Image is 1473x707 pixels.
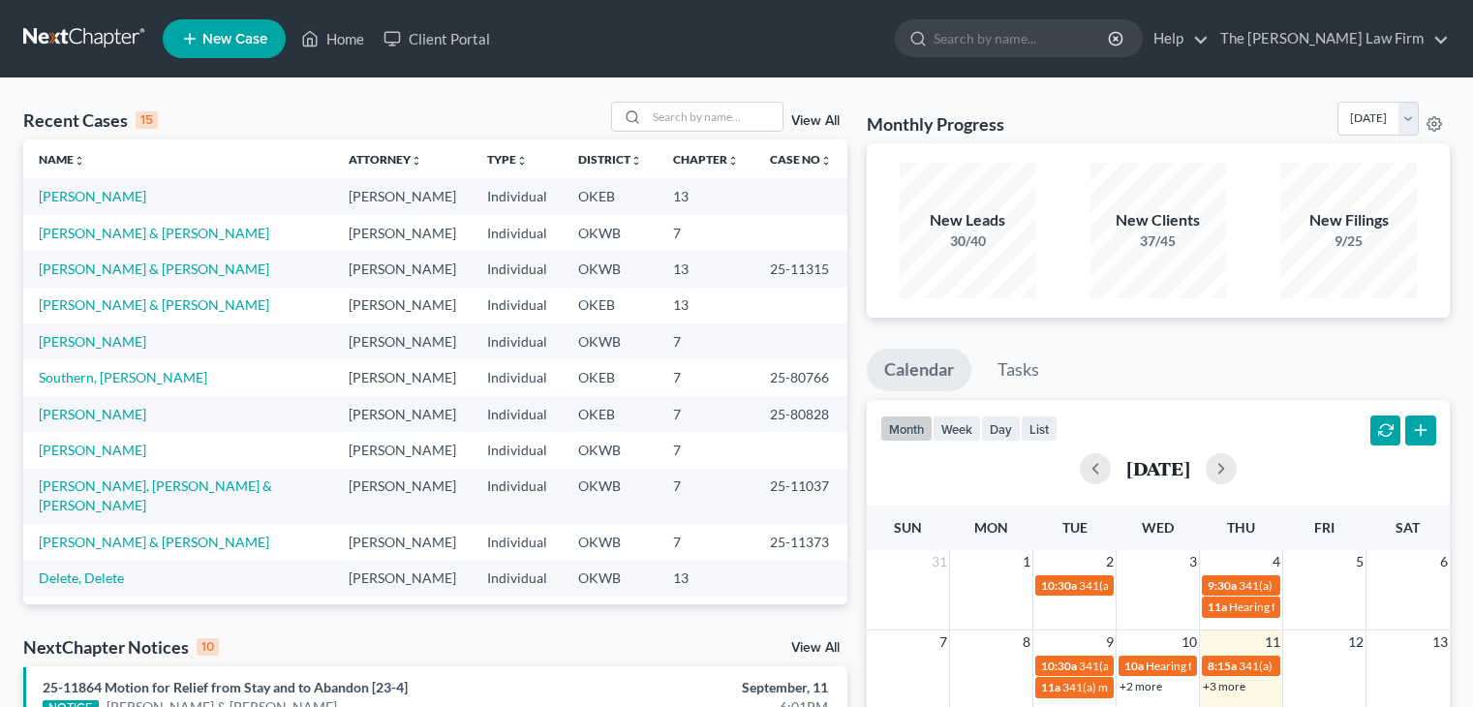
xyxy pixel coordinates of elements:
[1211,21,1449,56] a: The [PERSON_NAME] Law Firm
[563,323,658,359] td: OKWB
[1354,550,1366,573] span: 5
[579,678,828,697] div: September, 11
[39,261,269,277] a: [PERSON_NAME] & [PERSON_NAME]
[1144,21,1209,56] a: Help
[1062,680,1352,694] span: 341(a) meeting for [PERSON_NAME] & [PERSON_NAME]
[1104,550,1116,573] span: 2
[1396,519,1420,536] span: Sat
[867,112,1004,136] h3: Monthly Progress
[472,396,563,432] td: Individual
[1090,209,1226,231] div: New Clients
[333,251,472,287] td: [PERSON_NAME]
[754,396,847,432] td: 25-80828
[292,21,374,56] a: Home
[1203,679,1245,693] a: +3 more
[754,251,847,287] td: 25-11315
[136,111,158,129] div: 15
[727,155,739,167] i: unfold_more
[472,178,563,214] td: Individual
[754,524,847,560] td: 25-11373
[1281,209,1417,231] div: New Filings
[894,519,922,536] span: Sun
[1124,659,1144,673] span: 10a
[333,359,472,395] td: [PERSON_NAME]
[333,561,472,597] td: [PERSON_NAME]
[1104,630,1116,654] span: 9
[930,550,949,573] span: 31
[578,152,642,167] a: Districtunfold_more
[39,534,269,550] a: [PERSON_NAME] & [PERSON_NAME]
[563,215,658,251] td: OKWB
[658,597,754,632] td: 13
[472,469,563,524] td: Individual
[754,359,847,395] td: 25-80766
[39,296,269,313] a: [PERSON_NAME] & [PERSON_NAME]
[472,215,563,251] td: Individual
[563,178,658,214] td: OKEB
[39,333,146,350] a: [PERSON_NAME]
[791,114,840,128] a: View All
[1079,659,1266,673] span: 341(a) meeting for [PERSON_NAME]
[39,442,146,458] a: [PERSON_NAME]
[563,396,658,432] td: OKEB
[867,349,971,391] a: Calendar
[563,432,658,468] td: OKWB
[1021,550,1032,573] span: 1
[1021,415,1058,442] button: list
[1041,680,1060,694] span: 11a
[981,415,1021,442] button: day
[1180,630,1199,654] span: 10
[333,432,472,468] td: [PERSON_NAME]
[472,597,563,632] td: Individual
[1346,630,1366,654] span: 12
[349,152,422,167] a: Attorneyunfold_more
[1142,519,1174,536] span: Wed
[333,288,472,323] td: [PERSON_NAME]
[754,469,847,524] td: 25-11037
[74,155,85,167] i: unfold_more
[472,359,563,395] td: Individual
[1146,659,1297,673] span: Hearing for [PERSON_NAME]
[472,288,563,323] td: Individual
[1041,659,1077,673] span: 10:30a
[1120,679,1162,693] a: +2 more
[563,524,658,560] td: OKWB
[1208,578,1237,593] span: 9:30a
[658,323,754,359] td: 7
[374,21,500,56] a: Client Portal
[563,288,658,323] td: OKEB
[1079,578,1266,593] span: 341(a) meeting for [PERSON_NAME]
[900,231,1035,251] div: 30/40
[658,288,754,323] td: 13
[630,155,642,167] i: unfold_more
[39,152,85,167] a: Nameunfold_more
[1126,458,1190,478] h2: [DATE]
[39,569,124,586] a: Delete, Delete
[23,108,158,132] div: Recent Cases
[658,469,754,524] td: 7
[658,524,754,560] td: 7
[197,638,219,656] div: 10
[658,432,754,468] td: 7
[1271,550,1282,573] span: 4
[647,103,783,131] input: Search by name...
[472,251,563,287] td: Individual
[673,152,739,167] a: Chapterunfold_more
[1227,519,1255,536] span: Thu
[1263,630,1282,654] span: 11
[202,32,267,46] span: New Case
[39,369,207,385] a: Southern, [PERSON_NAME]
[1062,519,1088,536] span: Tue
[333,524,472,560] td: [PERSON_NAME]
[980,349,1057,391] a: Tasks
[333,215,472,251] td: [PERSON_NAME]
[563,469,658,524] td: OKWB
[658,178,754,214] td: 13
[934,20,1111,56] input: Search by name...
[1090,231,1226,251] div: 37/45
[658,561,754,597] td: 13
[333,323,472,359] td: [PERSON_NAME]
[411,155,422,167] i: unfold_more
[1208,599,1227,614] span: 11a
[933,415,981,442] button: week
